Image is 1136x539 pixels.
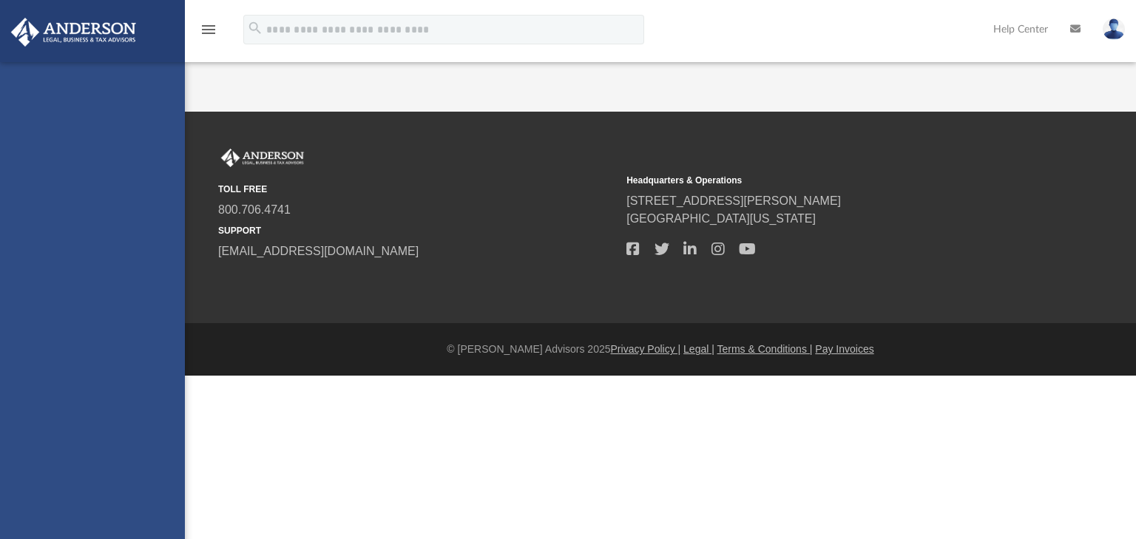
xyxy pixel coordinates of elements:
[611,343,681,355] a: Privacy Policy |
[200,21,217,38] i: menu
[626,194,841,207] a: [STREET_ADDRESS][PERSON_NAME]
[683,343,714,355] a: Legal |
[218,245,419,257] a: [EMAIL_ADDRESS][DOMAIN_NAME]
[1103,18,1125,40] img: User Pic
[218,149,307,168] img: Anderson Advisors Platinum Portal
[200,28,217,38] a: menu
[7,18,141,47] img: Anderson Advisors Platinum Portal
[185,342,1136,357] div: © [PERSON_NAME] Advisors 2025
[218,203,291,216] a: 800.706.4741
[717,343,813,355] a: Terms & Conditions |
[247,20,263,36] i: search
[218,224,616,237] small: SUPPORT
[626,174,1024,187] small: Headquarters & Operations
[815,343,873,355] a: Pay Invoices
[218,183,616,196] small: TOLL FREE
[626,212,816,225] a: [GEOGRAPHIC_DATA][US_STATE]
